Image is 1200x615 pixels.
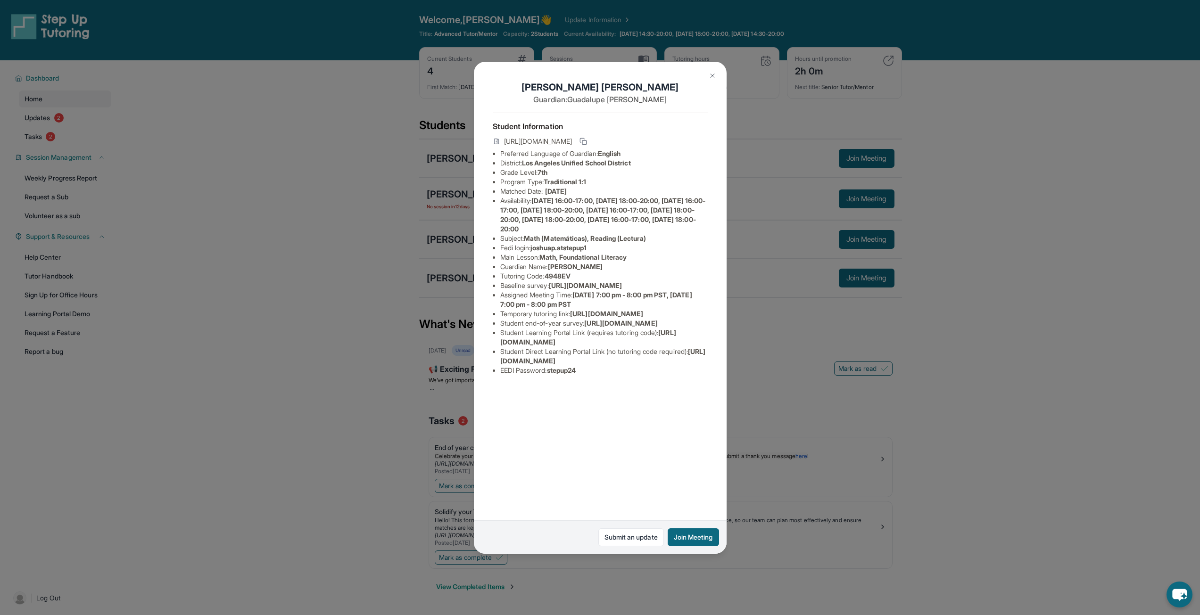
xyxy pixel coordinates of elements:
span: 4948EV [545,272,571,280]
li: District: [500,158,708,168]
li: Student Learning Portal Link (requires tutoring code) : [500,328,708,347]
li: Tutoring Code : [500,271,708,281]
a: Submit an update [598,528,664,546]
h4: Student Information [493,121,708,132]
span: [URL][DOMAIN_NAME] [570,310,643,318]
li: Program Type: [500,177,708,187]
span: [DATE] [545,187,567,195]
span: Math, Foundational Literacy [539,253,627,261]
li: Student Direct Learning Portal Link (no tutoring code required) : [500,347,708,366]
span: [PERSON_NAME] [548,262,603,271]
li: Eedi login : [500,243,708,253]
span: stepup24 [547,366,576,374]
li: Baseline survey : [500,281,708,290]
li: Availability: [500,196,708,234]
span: [DATE] 16:00-17:00, [DATE] 18:00-20:00, [DATE] 16:00-17:00, [DATE] 18:00-20:00, [DATE] 16:00-17:0... [500,197,706,233]
button: chat-button [1167,582,1192,607]
li: Student end-of-year survey : [500,319,708,328]
span: [DATE] 7:00 pm - 8:00 pm PST, [DATE] 7:00 pm - 8:00 pm PST [500,291,692,308]
span: [URL][DOMAIN_NAME] [549,281,622,289]
h1: [PERSON_NAME] [PERSON_NAME] [493,81,708,94]
button: Join Meeting [668,528,719,546]
li: Main Lesson : [500,253,708,262]
li: EEDI Password : [500,366,708,375]
span: [URL][DOMAIN_NAME] [504,137,572,146]
span: Traditional 1:1 [544,178,586,186]
li: Temporary tutoring link : [500,309,708,319]
img: Close Icon [709,72,716,80]
li: Assigned Meeting Time : [500,290,708,309]
li: Guardian Name : [500,262,708,271]
span: English [598,149,621,157]
p: Guardian: Guadalupe [PERSON_NAME] [493,94,708,105]
span: joshuap.atstepup1 [530,244,587,252]
li: Subject : [500,234,708,243]
span: Los Angeles Unified School District [522,159,630,167]
button: Copy link [578,136,589,147]
li: Grade Level: [500,168,708,177]
li: Preferred Language of Guardian: [500,149,708,158]
span: 7th [538,168,547,176]
span: [URL][DOMAIN_NAME] [584,319,657,327]
li: Matched Date: [500,187,708,196]
span: Math (Matemáticas), Reading (Lectura) [524,234,646,242]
